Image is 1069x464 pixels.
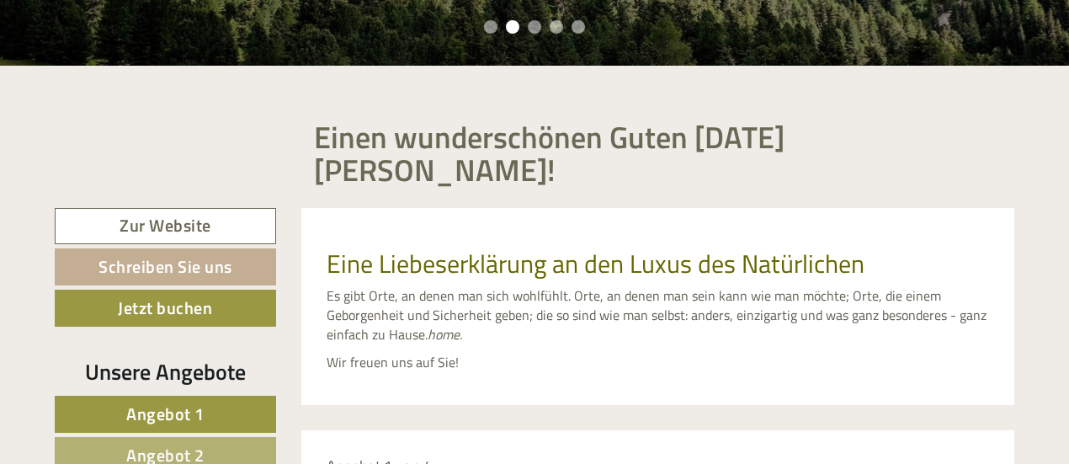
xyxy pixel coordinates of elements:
div: Unsere Angebote [55,356,276,387]
a: Schreiben Sie uns [55,248,276,285]
span: Eine Liebeserklärung an den Luxus des Natürlichen [327,244,864,283]
span: Angebot 1 [126,401,205,427]
p: Es gibt Orte, an denen man sich wohlfühlt. Orte, an denen man sein kann wie man möchte; Orte, die... [327,286,990,344]
a: Zur Website [55,208,276,244]
h1: Einen wunderschönen Guten [DATE] [PERSON_NAME]! [314,120,1003,187]
div: Guten Tag, wie können wir Ihnen helfen? [13,45,269,97]
em: home. [428,324,462,344]
div: [DATE] [302,13,361,41]
a: Jetzt buchen [55,290,276,327]
p: Wir freuen uns auf Sie! [327,353,990,372]
div: [GEOGRAPHIC_DATA] [25,49,260,62]
small: 10:40 [25,82,260,93]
